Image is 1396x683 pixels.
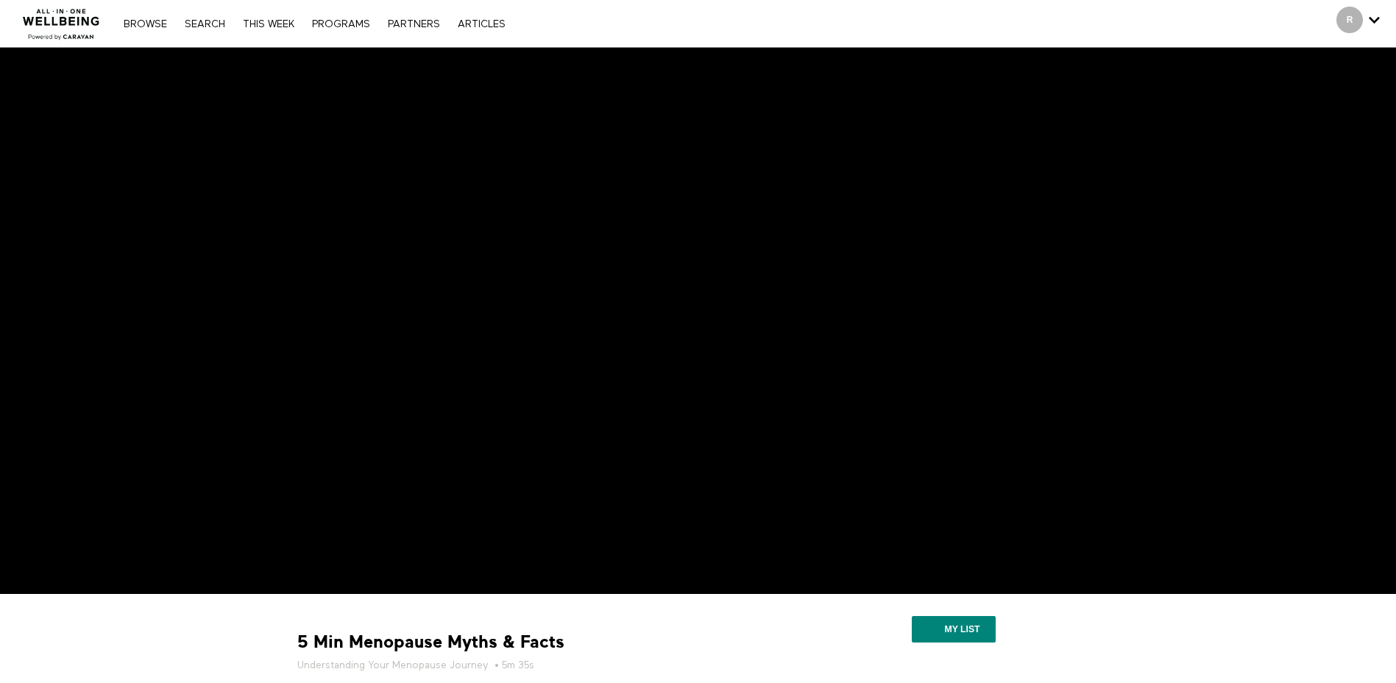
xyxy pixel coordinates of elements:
[380,19,447,29] a: PARTNERS
[297,631,564,654] strong: 5 Min Menopause Myths & Facts
[177,19,233,29] a: Search
[305,19,378,29] a: PROGRAMS
[235,19,302,29] a: THIS WEEK
[116,19,174,29] a: Browse
[297,658,489,673] a: Understanding Your Menopause Journey
[116,16,512,31] nav: Primary
[297,658,790,673] h5: • 5m 35s
[450,19,513,29] a: ARTICLES
[912,616,995,643] button: My list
